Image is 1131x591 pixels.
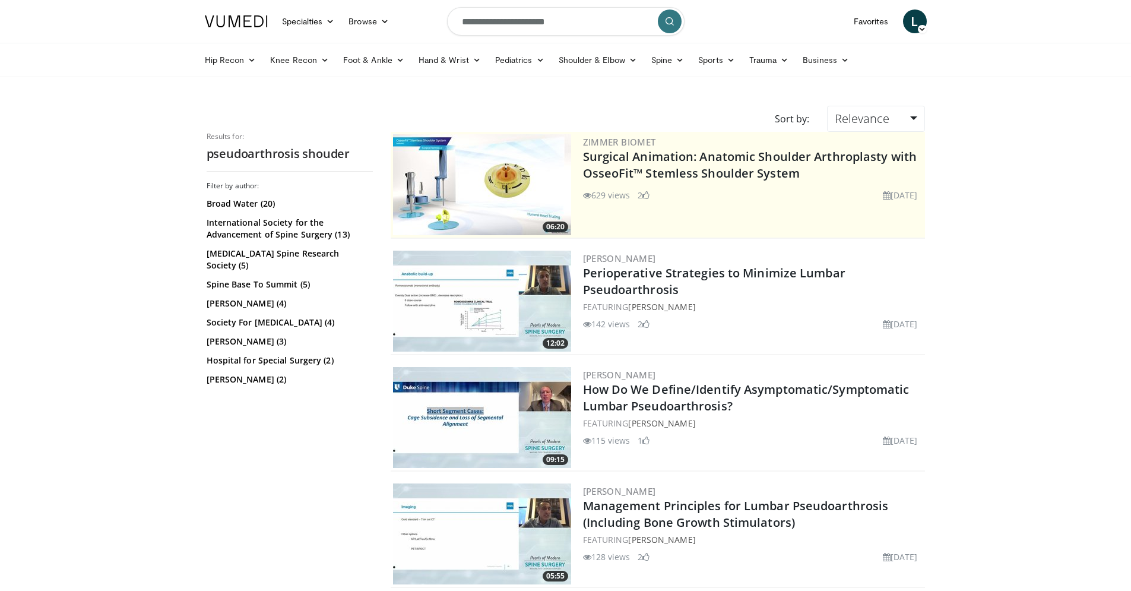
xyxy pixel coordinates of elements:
[393,367,571,468] img: a7b54f99-934c-476e-a2ff-5d19462fac85.300x170_q85_crop-smart_upscale.jpg
[341,10,396,33] a: Browse
[393,483,571,584] img: 666bae50-2f37-447f-8c62-e72df85915e6.300x170_q85_crop-smart_upscale.jpg
[583,189,631,201] li: 629 views
[198,48,264,72] a: Hip Recon
[207,298,370,309] a: [PERSON_NAME] (4)
[393,367,571,468] a: 09:15
[275,10,342,33] a: Specialties
[393,251,571,352] img: 08e0249b-741f-4363-907b-ca04111b13a7.300x170_q85_crop-smart_upscale.jpg
[207,132,373,141] p: Results for:
[488,48,552,72] a: Pediatrics
[847,10,896,33] a: Favorites
[207,336,370,347] a: [PERSON_NAME] (3)
[393,251,571,352] a: 12:02
[583,301,923,313] div: FEATURING
[883,318,918,330] li: [DATE]
[583,265,845,298] a: Perioperative Strategies to Minimize Lumbar Pseudoarthrosis
[796,48,856,72] a: Business
[583,369,656,381] a: [PERSON_NAME]
[742,48,796,72] a: Trauma
[336,48,411,72] a: Foot & Ankle
[207,355,370,366] a: Hospital for Special Surgery (2)
[207,146,373,162] h2: pseudoarthrosis shouder
[583,434,631,447] li: 115 views
[638,318,650,330] li: 2
[583,136,656,148] a: Zimmer Biomet
[411,48,488,72] a: Hand & Wrist
[583,498,889,530] a: Management Principles for Lumbar Pseudoarthrosis (Including Bone Growth Stimulators)
[263,48,336,72] a: Knee Recon
[393,134,571,235] img: 84e7f812-2061-4fff-86f6-cdff29f66ef4.300x170_q85_crop-smart_upscale.jpg
[628,418,695,429] a: [PERSON_NAME]
[552,48,644,72] a: Shoulder & Elbow
[207,279,370,290] a: Spine Base To Summit (5)
[207,317,370,328] a: Society For [MEDICAL_DATA] (4)
[207,248,370,271] a: [MEDICAL_DATA] Spine Research Society (5)
[583,417,923,429] div: FEATURING
[207,217,370,241] a: International Society for the Advancement of Spine Surgery (13)
[583,533,923,546] div: FEATURING
[903,10,927,33] a: L
[628,301,695,312] a: [PERSON_NAME]
[543,571,568,581] span: 05:55
[883,434,918,447] li: [DATE]
[766,106,818,132] div: Sort by:
[393,483,571,584] a: 05:55
[543,454,568,465] span: 09:15
[691,48,742,72] a: Sports
[543,338,568,349] span: 12:02
[583,551,631,563] li: 128 views
[835,110,889,127] span: Relevance
[644,48,691,72] a: Spine
[205,15,268,27] img: VuMedi Logo
[447,7,685,36] input: Search topics, interventions
[583,318,631,330] li: 142 views
[883,551,918,563] li: [DATE]
[638,551,650,563] li: 2
[883,189,918,201] li: [DATE]
[827,106,924,132] a: Relevance
[583,381,910,414] a: How Do We Define/Identify Asymptomatic/Symptomatic Lumbar Pseudoarthrosis?
[583,148,917,181] a: Surgical Animation: Anatomic Shoulder Arthroplasty with OsseoFit™ Stemless Shoulder System
[583,485,656,497] a: [PERSON_NAME]
[207,198,370,210] a: Broad Water (20)
[393,134,571,235] a: 06:20
[638,189,650,201] li: 2
[628,534,695,545] a: [PERSON_NAME]
[583,252,656,264] a: [PERSON_NAME]
[207,181,373,191] h3: Filter by author:
[543,222,568,232] span: 06:20
[638,434,650,447] li: 1
[207,374,370,385] a: [PERSON_NAME] (2)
